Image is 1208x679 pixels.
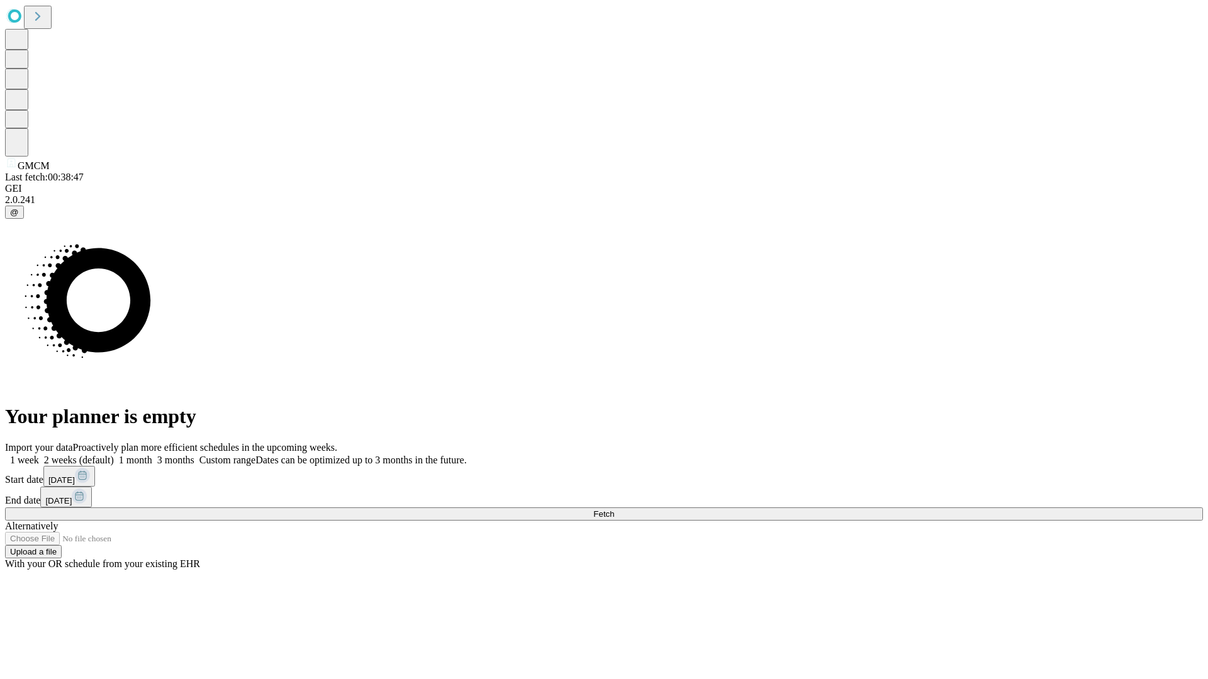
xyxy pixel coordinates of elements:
[10,455,39,465] span: 1 week
[18,160,50,171] span: GMCM
[5,558,200,569] span: With your OR schedule from your existing EHR
[5,521,58,531] span: Alternatively
[5,172,84,182] span: Last fetch: 00:38:47
[5,442,73,453] span: Import your data
[255,455,466,465] span: Dates can be optimized up to 3 months in the future.
[44,455,114,465] span: 2 weeks (default)
[5,487,1203,507] div: End date
[10,207,19,217] span: @
[43,466,95,487] button: [DATE]
[119,455,152,465] span: 1 month
[157,455,194,465] span: 3 months
[48,475,75,485] span: [DATE]
[5,183,1203,194] div: GEI
[5,507,1203,521] button: Fetch
[593,509,614,519] span: Fetch
[5,405,1203,428] h1: Your planner is empty
[73,442,337,453] span: Proactively plan more efficient schedules in the upcoming weeks.
[5,194,1203,206] div: 2.0.241
[40,487,92,507] button: [DATE]
[5,545,62,558] button: Upload a file
[199,455,255,465] span: Custom range
[5,466,1203,487] div: Start date
[45,496,72,505] span: [DATE]
[5,206,24,219] button: @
